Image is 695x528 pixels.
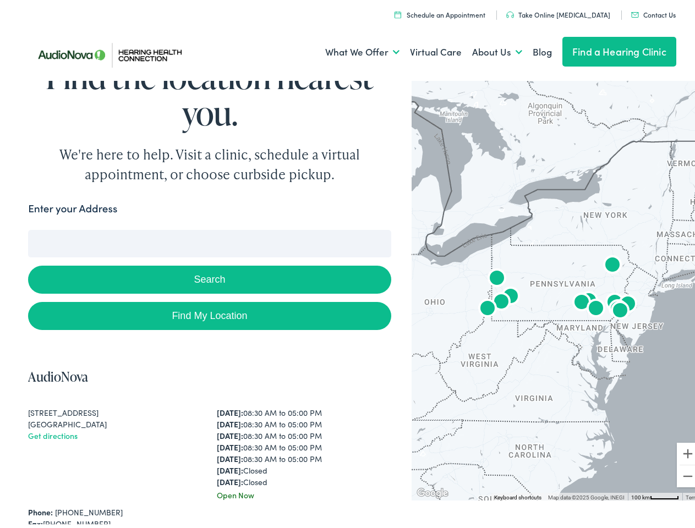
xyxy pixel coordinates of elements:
strong: [DATE]: [217,473,243,484]
input: Enter your address or zip code [28,227,391,254]
a: Contact Us [631,7,676,16]
div: AudioNova [607,295,633,322]
div: AudioNova [474,293,501,320]
a: Get directions [28,427,78,438]
a: About Us [472,29,522,69]
strong: [DATE]: [217,415,243,426]
strong: [DATE]: [217,450,243,461]
strong: [DATE]: [217,438,243,449]
a: What We Offer [325,29,400,69]
div: AudioNova [615,289,641,315]
h1: Find the location nearest you. [28,55,391,128]
button: Search [28,262,391,290]
strong: Phone: [28,503,53,514]
strong: Fax: [28,515,43,526]
div: AudioNova [605,294,631,320]
a: Schedule an Appointment [395,7,485,16]
div: [STREET_ADDRESS] [28,404,203,415]
a: Blog [533,29,552,69]
div: AudioNova [583,293,609,320]
strong: [DATE]: [217,404,243,415]
img: utility icon [395,8,401,15]
div: AudioNova [599,250,626,276]
div: AudioNova [568,287,595,313]
div: AudioNova [488,287,515,313]
a: AudioNova [28,364,88,382]
strong: [DATE]: [217,427,243,438]
a: Find My Location [28,299,391,327]
img: Google [414,483,451,497]
a: Open this area in Google Maps (opens a new window) [414,483,451,497]
div: Open Now [217,486,391,498]
label: Enter your Address [28,197,117,213]
button: Keyboard shortcuts [494,491,541,498]
div: AudioNova [601,287,628,313]
div: [PHONE_NUMBER] [28,515,391,526]
span: 100 km [631,491,650,497]
img: utility icon [506,8,514,15]
a: Find a Hearing Clinic [562,34,676,63]
img: utility icon [631,9,639,14]
div: We're here to help. Visit a clinic, schedule a virtual appointment, or choose curbside pickup. [34,141,386,181]
div: AudioNova [484,263,510,289]
div: 08:30 AM to 05:00 PM 08:30 AM to 05:00 PM 08:30 AM to 05:00 PM 08:30 AM to 05:00 PM 08:30 AM to 0... [217,404,391,485]
a: Take Online [MEDICAL_DATA] [506,7,610,16]
div: AudioNova [576,285,602,312]
a: Virtual Care [410,29,462,69]
div: AudioNova [497,281,524,307]
button: Map Scale: 100 km per 49 pixels [628,490,682,497]
span: Map data ©2025 Google, INEGI [548,491,625,497]
a: [PHONE_NUMBER] [55,503,123,514]
strong: [DATE]: [217,461,243,472]
div: [GEOGRAPHIC_DATA] [28,415,203,427]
